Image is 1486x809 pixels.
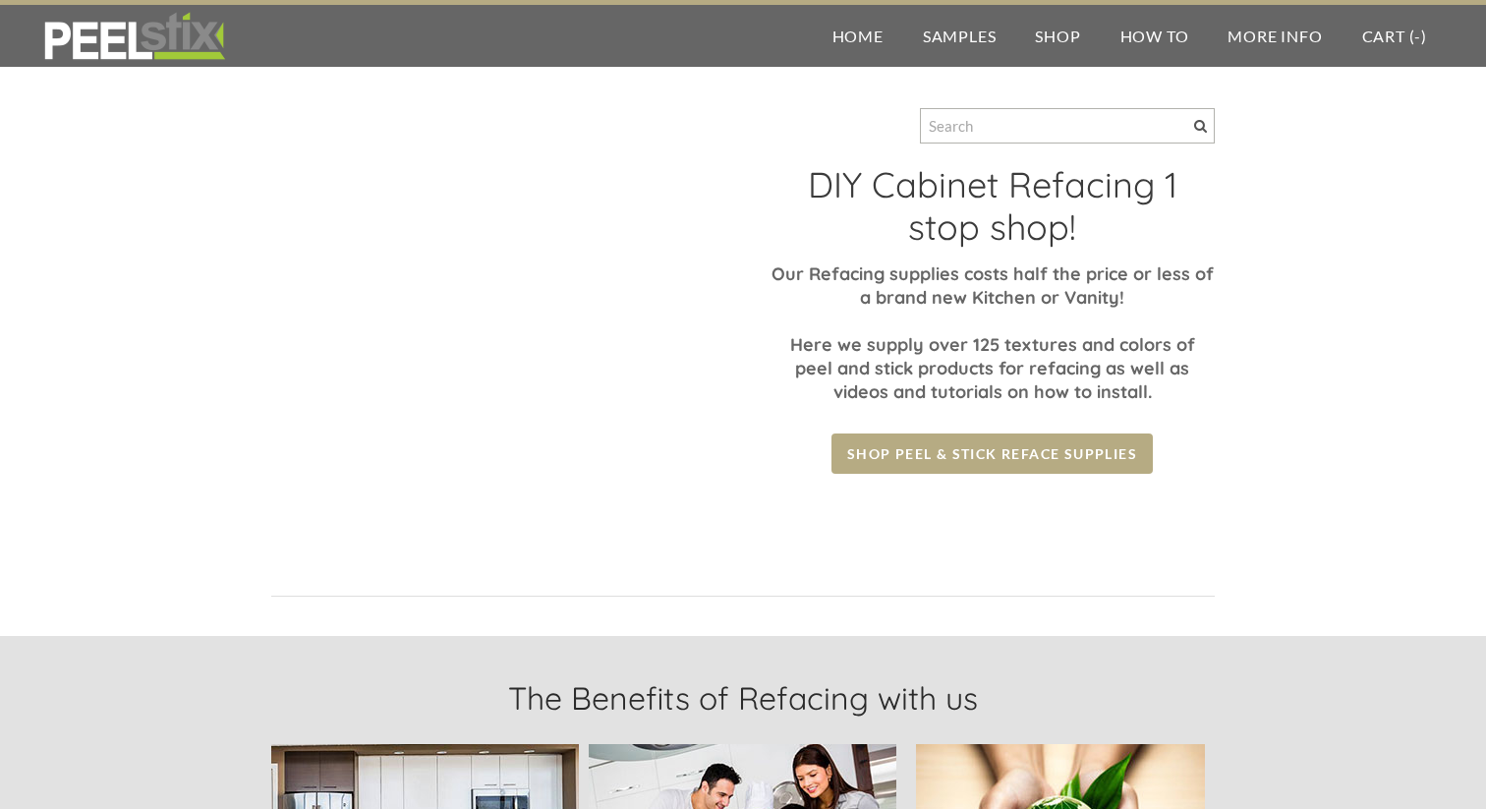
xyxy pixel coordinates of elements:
a: How To [1101,5,1209,67]
img: REFACE SUPPLIES [39,12,229,61]
span: - [1414,27,1421,45]
font: Here we supply over 125 textures and colors of peel and stick products for refacing as well as vi... [790,333,1195,403]
a: Cart (-) [1343,5,1447,67]
a: Home [813,5,903,67]
font: The Benefits of Refacing with us [508,678,978,718]
span: Search [1194,120,1207,133]
h2: DIY Cabinet Refacing 1 stop shop! [770,163,1215,262]
a: More Info [1208,5,1342,67]
a: Samples [903,5,1016,67]
a: Shop Peel & Stick Reface Supplies [831,433,1153,474]
font: Our Refacing supplies costs half the price or less of a brand new Kitchen or Vanity! [772,262,1214,309]
input: Search [920,108,1215,144]
a: Shop [1015,5,1100,67]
